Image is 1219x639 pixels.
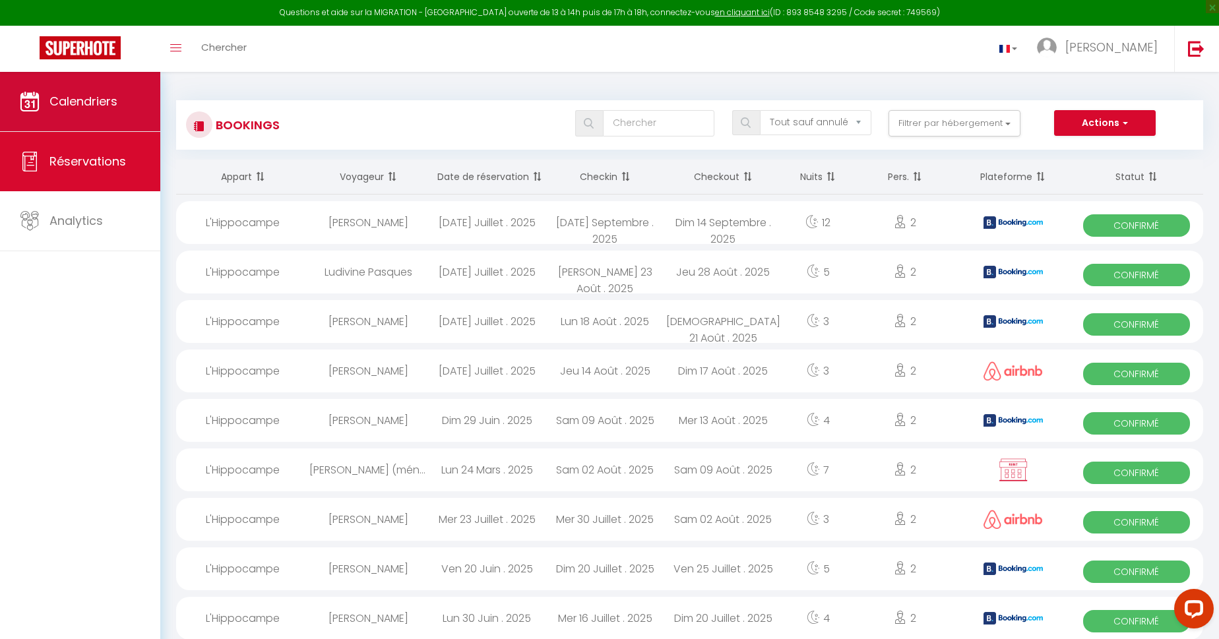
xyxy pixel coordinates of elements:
th: Sort by people [854,160,957,195]
a: ... [PERSON_NAME] [1027,26,1174,72]
span: [PERSON_NAME] [1065,39,1158,55]
span: Analytics [49,212,103,229]
th: Sort by checkin [546,160,664,195]
th: Sort by checkout [664,160,782,195]
span: Calendriers [49,93,117,109]
iframe: LiveChat chat widget [1164,584,1219,639]
th: Sort by status [1070,160,1203,195]
th: Sort by rentals [176,160,309,195]
a: Chercher [191,26,257,72]
img: Super Booking [40,36,121,59]
th: Sort by booking date [427,160,546,195]
span: Réservations [49,153,126,169]
input: Chercher [603,110,714,137]
th: Sort by nights [782,160,854,195]
img: logout [1188,40,1204,57]
a: en cliquant ici [715,7,770,18]
h3: Bookings [212,110,280,140]
th: Sort by channel [956,160,1069,195]
button: Filtrer par hébergement [889,110,1020,137]
button: Actions [1054,110,1156,137]
span: Chercher [201,40,247,54]
img: ... [1037,38,1057,57]
th: Sort by guest [309,160,427,195]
